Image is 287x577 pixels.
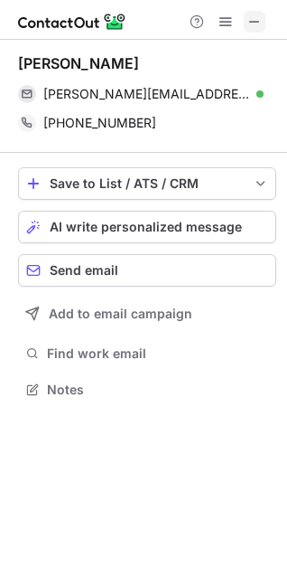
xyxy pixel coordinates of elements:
[18,298,276,330] button: Add to email campaign
[18,167,276,200] button: save-profile-one-click
[18,254,276,287] button: Send email
[50,220,242,234] span: AI write personalized message
[49,307,192,321] span: Add to email campaign
[18,377,276,402] button: Notes
[18,11,126,33] img: ContactOut v5.3.10
[43,86,250,102] span: [PERSON_NAME][EMAIL_ADDRESS][DOMAIN_NAME]
[50,176,245,191] div: Save to List / ATS / CRM
[47,345,269,362] span: Find work email
[18,54,139,72] div: [PERSON_NAME]
[18,211,276,243] button: AI write personalized message
[50,263,118,278] span: Send email
[47,382,269,398] span: Notes
[18,341,276,366] button: Find work email
[43,115,156,131] span: [PHONE_NUMBER]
